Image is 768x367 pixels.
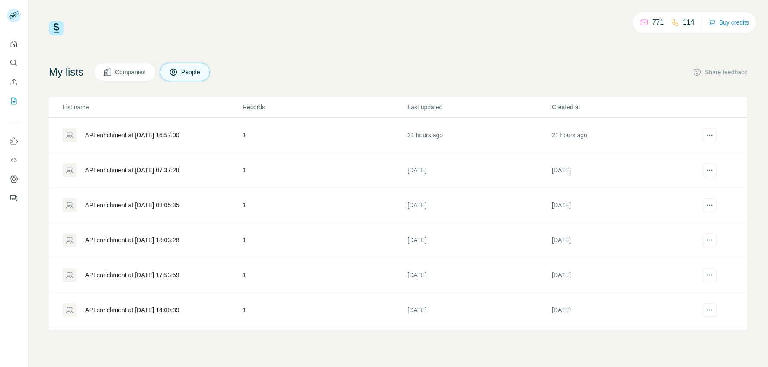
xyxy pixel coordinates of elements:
[703,128,717,142] button: actions
[115,68,147,76] span: Companies
[85,201,179,209] div: API enrichment at [DATE] 08:05:35
[7,171,21,187] button: Dashboard
[63,103,242,111] p: List name
[552,103,695,111] p: Created at
[7,152,21,168] button: Use Surfe API
[407,293,551,328] td: [DATE]
[551,293,696,328] td: [DATE]
[407,223,551,258] td: [DATE]
[181,68,201,76] span: People
[7,133,21,149] button: Use Surfe on LinkedIn
[703,198,717,212] button: actions
[242,223,407,258] td: 1
[551,118,696,153] td: 21 hours ago
[49,65,83,79] h4: My lists
[7,36,21,52] button: Quick start
[7,74,21,90] button: Enrich CSV
[551,153,696,188] td: [DATE]
[407,188,551,223] td: [DATE]
[703,303,717,317] button: actions
[407,328,551,363] td: [DATE]
[693,68,747,76] button: Share feedback
[407,118,551,153] td: 21 hours ago
[49,21,64,35] img: Surfe Logo
[7,190,21,206] button: Feedback
[242,188,407,223] td: 1
[85,306,179,314] div: API enrichment at [DATE] 14:00:39
[709,16,749,28] button: Buy credits
[551,258,696,293] td: [DATE]
[551,223,696,258] td: [DATE]
[242,293,407,328] td: 1
[703,163,717,177] button: actions
[7,55,21,71] button: Search
[551,328,696,363] td: [DATE]
[242,118,407,153] td: 1
[242,258,407,293] td: 1
[703,268,717,282] button: actions
[242,153,407,188] td: 1
[703,233,717,247] button: actions
[407,103,551,111] p: Last updated
[407,258,551,293] td: [DATE]
[407,153,551,188] td: [DATE]
[652,17,664,28] p: 771
[7,93,21,109] button: My lists
[242,328,407,363] td: 1
[683,17,694,28] p: 114
[85,131,179,139] div: API enrichment at [DATE] 16:57:00
[243,103,406,111] p: Records
[551,188,696,223] td: [DATE]
[85,236,179,244] div: API enrichment at [DATE] 18:03:28
[85,166,179,174] div: API enrichment at [DATE] 07:37:28
[85,271,179,279] div: API enrichment at [DATE] 17:53:59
